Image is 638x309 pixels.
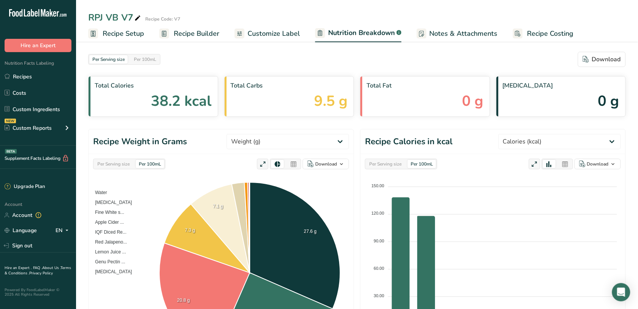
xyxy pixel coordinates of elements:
div: BETA [5,149,17,154]
a: Recipe Builder [159,25,219,42]
span: Lemon Juice ... [89,249,126,255]
a: Hire an Expert . [5,265,32,271]
div: Download [315,161,337,167]
span: [MEDICAL_DATA] [89,200,132,205]
span: [MEDICAL_DATA] [89,269,132,274]
span: Red Jalapeno... [89,239,127,245]
button: Download [578,52,626,67]
a: Terms & Conditions . [5,265,71,276]
span: Water [89,190,107,195]
a: Language [5,224,37,237]
a: Customize Label [235,25,300,42]
a: Notes & Attachments [417,25,498,42]
span: [MEDICAL_DATA] [503,81,620,90]
span: 9.5 g [314,90,348,112]
h1: Recipe Calories in kcal [365,135,453,148]
a: FAQ . [33,265,42,271]
span: Genu Pectin ... [89,259,125,264]
span: Fine White s... [89,210,124,215]
tspan: 150.00 [371,184,384,188]
tspan: 30.00 [374,293,384,298]
a: Privacy Policy [29,271,53,276]
a: Nutrition Breakdown [315,24,402,43]
div: Download [583,55,621,64]
div: Powered By FoodLabelMaker © 2025 All Rights Reserved [5,288,71,297]
div: Upgrade Plan [5,183,45,191]
span: Recipe Costing [527,29,574,39]
button: Hire an Expert [5,39,71,52]
div: Per 100mL [408,160,436,168]
div: EN [56,226,71,235]
div: RPJ VB V7 [88,11,142,24]
span: 0 g [462,90,484,112]
span: 0 g [598,90,619,112]
div: NEW [5,119,16,123]
span: Apple Cider ... [89,220,124,225]
a: Recipe Costing [513,25,574,42]
tspan: 60.00 [374,266,384,271]
div: Per Serving size [366,160,405,168]
a: Recipe Setup [88,25,144,42]
span: Recipe Setup [103,29,144,39]
div: Recipe Code: V7 [145,16,180,22]
h1: Recipe Weight in Grams [93,135,187,148]
tspan: 90.00 [374,239,384,243]
span: Nutrition Breakdown [328,28,395,38]
span: Notes & Attachments [430,29,498,39]
div: Per 100mL [136,160,164,168]
span: Total Fat [367,81,484,90]
span: IQF Diced Re... [89,229,127,235]
div: Per Serving size [94,160,133,168]
button: Download [303,159,349,169]
span: Customize Label [248,29,300,39]
span: 38.2 kcal [151,90,212,112]
tspan: 120.00 [371,211,384,216]
div: Download [587,161,609,167]
span: Total Calories [95,81,212,90]
div: Open Intercom Messenger [612,283,630,301]
span: Total Carbs [231,81,348,90]
button: Download [575,159,621,169]
div: Per Serving size [89,55,128,64]
div: Custom Reports [5,124,52,132]
a: About Us . [42,265,60,271]
div: Per 100mL [131,55,159,64]
span: Recipe Builder [174,29,219,39]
